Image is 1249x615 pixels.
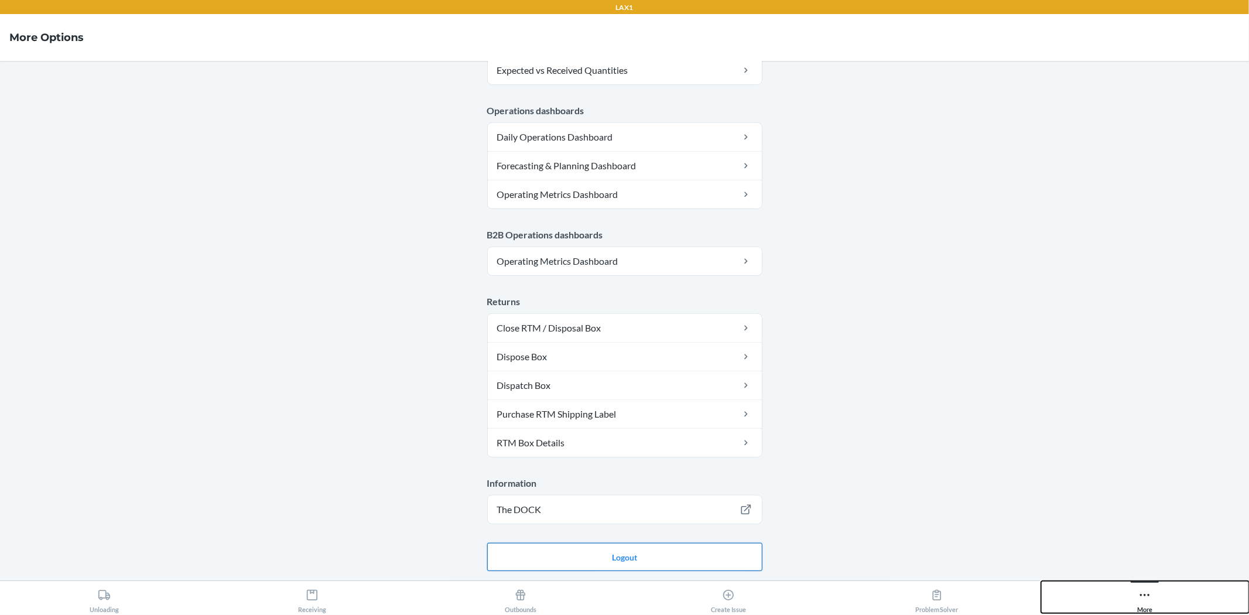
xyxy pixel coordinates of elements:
p: Returns [487,295,762,309]
p: LAX1 [616,2,634,13]
button: Outbounds [416,581,625,613]
button: Receiving [208,581,417,613]
a: Forecasting & Planning Dashboard [488,152,762,180]
div: More [1137,584,1152,613]
a: Purchase RTM Shipping Label [488,400,762,428]
div: Receiving [298,584,326,613]
div: Problem Solver [915,584,959,613]
div: Unloading [90,584,119,613]
a: Dispatch Box [488,371,762,399]
button: Create Issue [625,581,833,613]
a: Close RTM / Disposal Box [488,314,762,342]
button: Logout [487,543,762,571]
a: Expected vs Received Quantities [488,56,762,84]
a: Dispose Box [488,343,762,371]
a: RTM Box Details [488,429,762,457]
p: Information [487,476,762,490]
a: The DOCK [488,496,762,524]
a: Daily Operations Dashboard [488,123,762,151]
div: Outbounds [505,584,536,613]
button: Problem Solver [833,581,1041,613]
a: Operating Metrics Dashboard [488,180,762,209]
a: Operating Metrics Dashboard [488,247,762,275]
p: B2B Operations dashboards [487,228,762,242]
p: Operations dashboards [487,104,762,118]
div: Create Issue [711,584,746,613]
h4: More Options [9,30,84,45]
